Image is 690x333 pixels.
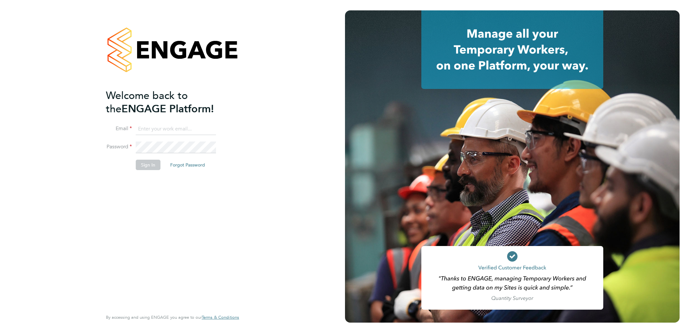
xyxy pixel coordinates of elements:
[165,160,210,170] button: Forgot Password
[106,89,188,115] span: Welcome back to the
[136,160,160,170] button: Sign In
[202,315,239,320] a: Terms & Conditions
[106,89,233,116] h2: ENGAGE Platform!
[106,125,132,132] label: Email
[106,314,239,320] span: By accessing and using ENGAGE you agree to our
[136,123,216,135] input: Enter your work email...
[106,143,132,150] label: Password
